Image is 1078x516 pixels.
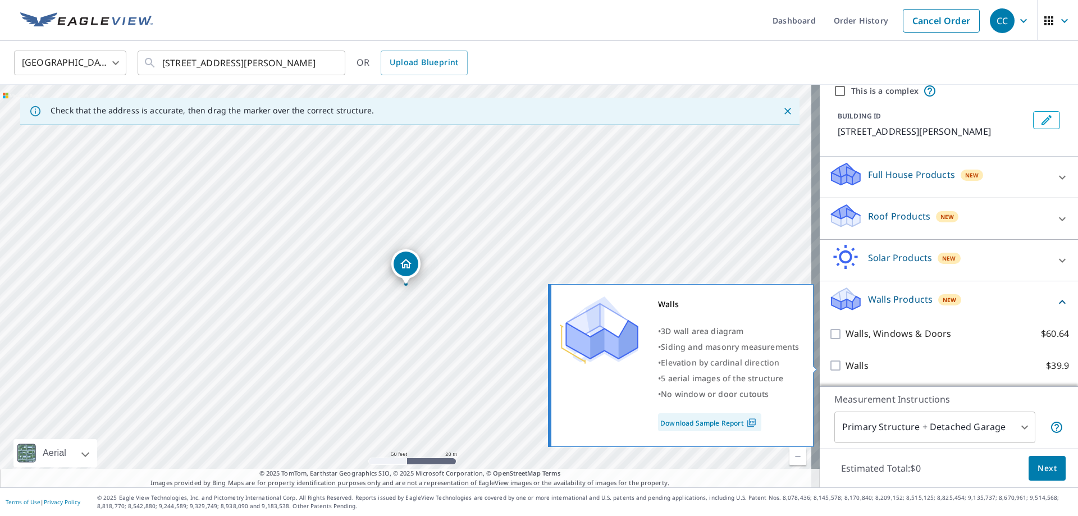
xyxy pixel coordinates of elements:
div: • [658,386,799,402]
div: • [658,339,799,355]
p: Walls [846,359,869,373]
p: | [6,499,80,505]
span: Upload Blueprint [390,56,458,70]
div: OR [357,51,468,75]
p: Walls Products [868,293,933,306]
div: Aerial [39,439,70,467]
div: Walls ProductsNew [829,286,1069,318]
div: Solar ProductsNew [829,244,1069,276]
span: Your report will include the primary structure and a detached garage if one exists. [1050,421,1063,434]
p: Check that the address is accurate, then drag the marker over the correct structure. [51,106,374,116]
a: Download Sample Report [658,413,761,431]
a: OpenStreetMap [493,469,540,477]
div: Roof ProductsNew [829,203,1069,235]
p: [STREET_ADDRESS][PERSON_NAME] [838,125,1029,138]
div: • [658,323,799,339]
img: Pdf Icon [744,418,759,428]
span: 5 aerial images of the structure [661,373,783,383]
p: Solar Products [868,251,932,264]
p: Measurement Instructions [834,392,1063,406]
a: Upload Blueprint [381,51,467,75]
a: Current Level 19, Zoom Out [789,448,806,465]
input: Search by address or latitude-longitude [162,47,322,79]
a: Terms of Use [6,498,40,506]
p: $39.9 [1046,359,1069,373]
p: BUILDING ID [838,111,881,121]
span: Next [1038,462,1057,476]
img: Premium [560,296,638,364]
p: Roof Products [868,209,930,223]
span: Elevation by cardinal direction [661,357,779,368]
div: Aerial [13,439,97,467]
div: • [658,371,799,386]
a: Cancel Order [903,9,980,33]
button: Next [1029,456,1066,481]
div: [GEOGRAPHIC_DATA] [14,47,126,79]
span: New [940,212,954,221]
div: CC [990,8,1015,33]
label: This is a complex [851,85,919,97]
span: 3D wall area diagram [661,326,743,336]
span: New [942,254,956,263]
span: New [943,295,957,304]
div: Walls [658,296,799,312]
button: Close [780,104,795,118]
img: EV Logo [20,12,153,29]
a: Terms [542,469,561,477]
span: © 2025 TomTom, Earthstar Geographics SIO, © 2025 Microsoft Corporation, © [259,469,561,478]
p: $60.64 [1041,327,1069,341]
p: Full House Products [868,168,955,181]
div: • [658,355,799,371]
p: Estimated Total: $0 [832,456,930,481]
span: Siding and masonry measurements [661,341,799,352]
div: Primary Structure + Detached Garage [834,412,1035,443]
p: Walls, Windows & Doors [846,327,951,341]
button: Edit building 1 [1033,111,1060,129]
div: Full House ProductsNew [829,161,1069,193]
a: Privacy Policy [44,498,80,506]
span: No window or door cutouts [661,389,769,399]
div: Dropped pin, building 1, Residential property, 35 Springlane Dr Blackwood, NJ 08012 [391,249,421,284]
span: New [965,171,979,180]
p: © 2025 Eagle View Technologies, Inc. and Pictometry International Corp. All Rights Reserved. Repo... [97,494,1072,510]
